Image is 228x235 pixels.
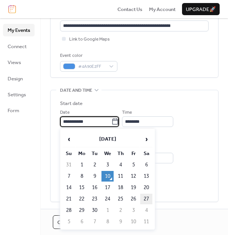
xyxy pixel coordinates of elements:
td: 16 [89,182,101,193]
a: My Account [149,5,176,13]
th: Su [63,148,75,159]
td: 18 [114,182,127,193]
td: 3 [101,160,114,170]
th: Tu [89,148,101,159]
td: 2 [89,160,101,170]
span: Views [8,59,21,66]
td: 5 [63,216,75,227]
td: 10 [127,216,139,227]
div: Location [60,12,207,19]
td: 4 [140,205,152,216]
span: ‹ [63,132,74,147]
td: 6 [140,160,152,170]
span: Form [8,107,19,114]
td: 28 [63,205,75,216]
span: Link to Google Maps [69,36,110,43]
td: 4 [114,160,127,170]
td: 10 [101,171,114,182]
span: Date and time [60,87,92,94]
th: Sa [140,148,152,159]
td: 1 [101,205,114,216]
td: 9 [114,216,127,227]
th: [DATE] [76,131,139,147]
td: 9 [89,171,101,182]
th: Mo [76,148,88,159]
th: We [101,148,114,159]
span: Contact Us [117,6,142,13]
th: Fr [127,148,139,159]
td: 7 [63,171,75,182]
td: 22 [76,194,88,204]
span: Date [60,109,70,116]
td: 13 [140,171,152,182]
td: 12 [127,171,139,182]
td: 17 [101,182,114,193]
td: 8 [101,216,114,227]
a: Design [3,72,35,85]
button: Cancel [53,215,82,229]
td: 3 [127,205,139,216]
a: Form [3,104,35,116]
a: Connect [3,40,35,52]
td: 15 [76,182,88,193]
span: #4A90E2FF [78,63,105,70]
th: Th [114,148,127,159]
td: 27 [140,194,152,204]
td: 30 [89,205,101,216]
td: 24 [101,194,114,204]
td: 11 [140,216,152,227]
span: Cancel [57,219,77,226]
td: 5 [127,160,139,170]
span: Design [8,75,23,83]
td: 23 [89,194,101,204]
button: Upgrade🚀 [182,3,220,15]
a: Settings [3,88,35,100]
td: 26 [127,194,139,204]
td: 14 [63,182,75,193]
td: 19 [127,182,139,193]
a: My Events [3,24,35,36]
td: 6 [76,216,88,227]
td: 11 [114,171,127,182]
a: Views [3,56,35,68]
td: 20 [140,182,152,193]
a: Contact Us [117,5,142,13]
td: 2 [114,205,127,216]
div: Start date [60,100,82,107]
span: › [141,132,152,147]
td: 7 [89,216,101,227]
span: Settings [8,91,26,99]
td: 1 [76,160,88,170]
img: logo [8,5,16,13]
span: My Account [149,6,176,13]
span: My Events [8,27,30,34]
span: Upgrade 🚀 [186,6,216,13]
span: Time [122,109,132,116]
div: Event color [60,52,116,60]
td: 29 [76,205,88,216]
td: 31 [63,160,75,170]
td: 21 [63,194,75,204]
td: 25 [114,194,127,204]
td: 8 [76,171,88,182]
span: Connect [8,43,27,50]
